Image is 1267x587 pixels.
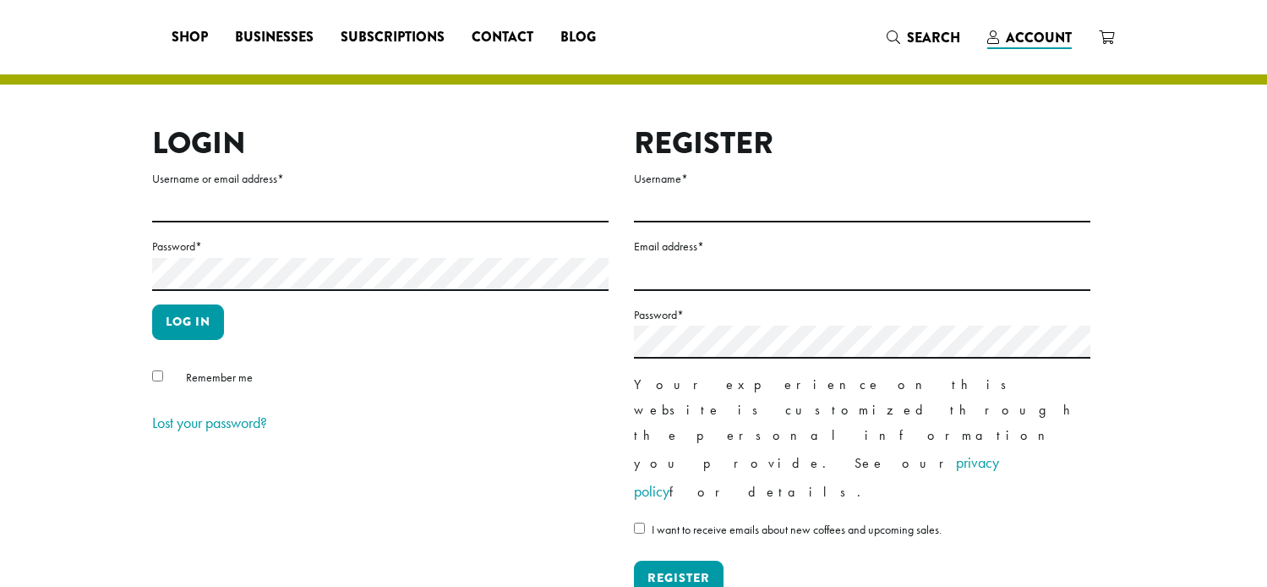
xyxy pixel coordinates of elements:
label: Email address [634,236,1090,257]
span: Businesses [235,27,314,48]
a: privacy policy [634,453,999,501]
label: Password [152,236,609,257]
input: I want to receive emails about new coffees and upcoming sales. [634,523,645,534]
label: Password [634,304,1090,326]
p: Your experience on this website is customized through the personal information you provide. See o... [634,372,1090,506]
h2: Register [634,125,1090,162]
span: Remember me [186,370,253,385]
span: Shop [172,27,208,48]
a: Lost your password? [152,413,267,432]
a: Shop [158,24,221,51]
span: Blog [560,27,596,48]
span: I want to receive emails about new coffees and upcoming sales. [652,522,942,537]
h2: Login [152,125,609,162]
button: Log in [152,304,224,340]
a: Search [873,24,974,52]
span: Contact [472,27,533,48]
span: Account [1006,28,1072,47]
span: Subscriptions [341,27,445,48]
label: Username or email address [152,168,609,189]
span: Search [907,28,960,47]
label: Username [634,168,1090,189]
